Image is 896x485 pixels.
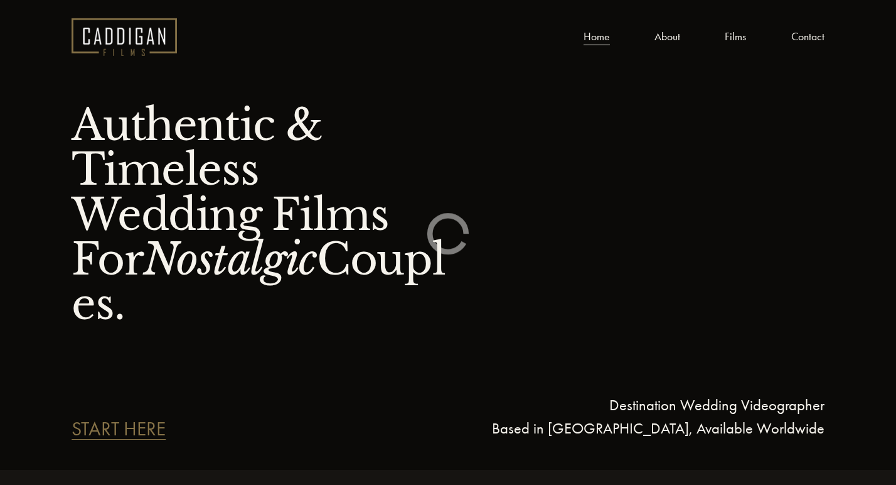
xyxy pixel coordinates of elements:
[654,27,680,46] a: About
[72,103,448,327] h1: Authentic & Timeless Wedding Films For Couples.
[725,27,746,46] a: Films
[448,394,824,440] p: Destination Wedding Videographer Based in [GEOGRAPHIC_DATA], Available Worldwide
[72,419,166,439] a: START HERE
[584,27,610,46] a: Home
[143,234,317,286] em: Nostalgic
[72,18,176,56] img: Caddigan Films
[791,27,824,46] a: Contact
